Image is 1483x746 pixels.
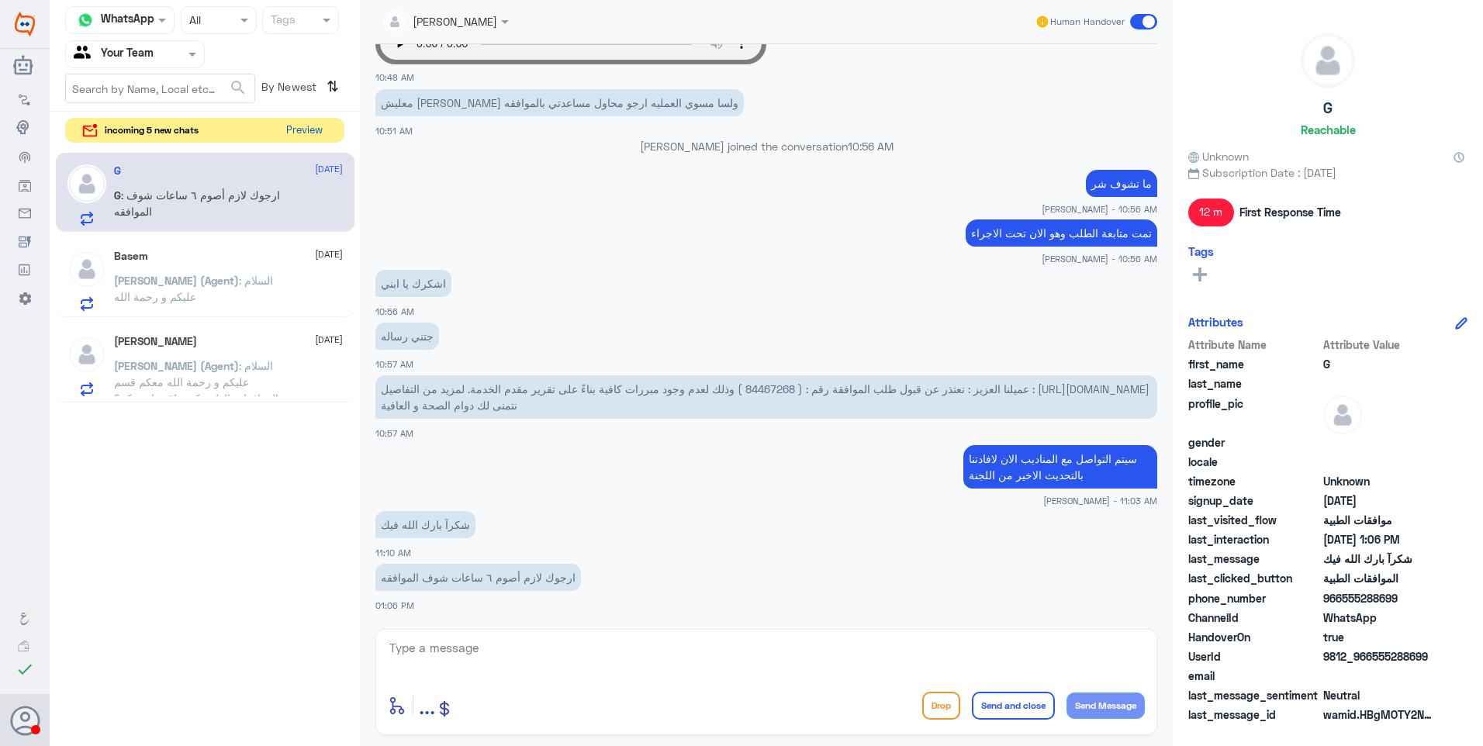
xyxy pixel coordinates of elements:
span: 12 m [1188,199,1234,226]
button: ... [419,688,435,723]
button: search [229,75,247,101]
span: [PERSON_NAME] (Agent) [114,274,239,287]
p: 20/9/2025, 10:57 AM [375,323,439,350]
span: الموافقات الطبية [1323,570,1436,586]
span: 10:57 AM [375,359,413,369]
span: null [1323,434,1436,451]
span: : السلام عليكم و رحمة الله معكم قسم الموافقات الطبية كيف اقدر اخدمكم؟ [114,359,278,405]
span: 2 [1323,610,1436,626]
span: Attribute Value [1323,337,1436,353]
span: last_message [1188,551,1320,567]
span: First Response Time [1239,204,1341,220]
div: Tags [268,11,296,31]
h5: Basem [114,250,148,263]
span: phone_number [1188,590,1320,606]
span: ... [419,691,435,719]
span: 10:48 AM [375,72,414,82]
i: check [16,660,34,679]
img: defaultAdmin.png [67,250,106,288]
span: Attribute Name [1188,337,1320,353]
img: defaultAdmin.png [67,335,106,374]
span: email [1188,668,1320,684]
p: 20/9/2025, 10:51 AM [375,89,744,116]
p: 20/9/2025, 10:57 AM [375,375,1157,419]
span: wamid.HBgMOTY2NTU1Mjg4Njk5FQIAEhggQUM2QzhDRjNGQUYxNDk0QzI5REE5NEY5OTUxOTZCMjMA [1323,706,1436,723]
i: ⇅ [327,74,339,99]
span: 10:56 AM [848,140,894,153]
p: 20/9/2025, 10:56 AM [966,219,1157,247]
img: defaultAdmin.png [67,164,106,203]
span: UserId [1188,648,1320,665]
h6: Tags [1188,244,1214,258]
input: Search by Name, Local etc… [66,74,254,102]
span: 10:56 AM [375,306,414,316]
span: ChannelId [1188,610,1320,626]
img: defaultAdmin.png [1302,34,1354,87]
span: شكرآ بارك الله فيك [1323,551,1436,567]
span: [DATE] [315,333,343,347]
img: Widebot Logo [15,12,35,36]
span: موافقات الطبية [1323,512,1436,528]
span: G [1323,356,1436,372]
p: 20/9/2025, 10:56 AM [1086,170,1157,197]
span: 966555288699 [1323,590,1436,606]
span: [PERSON_NAME] - 10:56 AM [1042,202,1157,216]
span: HandoverOn [1188,629,1320,645]
h5: G [1323,99,1333,117]
span: timezone [1188,473,1320,489]
span: G [114,188,121,202]
span: signup_date [1188,492,1320,509]
span: : السلام عليكم و رحمة الله [114,274,273,303]
span: By Newest [255,74,320,105]
span: 2025-09-20T07:43:52.073Z [1323,492,1436,509]
button: Send Message [1066,692,1145,719]
span: 11:10 AM [375,547,411,558]
p: 20/9/2025, 11:03 AM [963,445,1157,489]
span: Subscription Date : [DATE] [1188,164,1467,181]
span: last_message_id [1188,706,1320,723]
span: first_name [1188,356,1320,372]
span: : ارجوك لازم أصوم ٦ ساعات شوف الموافقه [114,188,280,218]
span: incoming 5 new chats [105,123,199,137]
img: defaultAdmin.png [1323,395,1362,434]
h5: Sara [114,335,197,348]
span: null [1323,454,1436,470]
span: last_visited_flow [1188,512,1320,528]
p: 20/9/2025, 1:06 PM [375,564,581,591]
span: [DATE] [315,247,343,261]
span: profile_pic [1188,395,1320,431]
p: [PERSON_NAME] joined the conversation [375,138,1157,154]
button: Drop [922,692,960,720]
span: [DATE] [315,162,343,176]
span: [PERSON_NAME] - 11:03 AM [1043,494,1157,507]
span: true [1323,629,1436,645]
span: 10:57 AM [375,428,413,438]
img: whatsapp.png [74,9,97,32]
span: Unknown [1188,148,1249,164]
img: yourTeam.svg [74,43,97,66]
p: 20/9/2025, 11:10 AM [375,511,475,538]
span: locale [1188,454,1320,470]
h6: Attributes [1188,315,1243,329]
span: last_interaction [1188,531,1320,547]
span: null [1323,668,1436,684]
p: 20/9/2025, 10:56 AM [375,270,451,297]
span: gender [1188,434,1320,451]
button: Avatar [10,706,40,735]
span: Human Handover [1050,15,1125,29]
h6: Reachable [1301,123,1356,136]
span: 2025-09-20T10:06:57.0104181Z [1323,531,1436,547]
span: [PERSON_NAME] - 10:56 AM [1042,252,1157,265]
span: 10:51 AM [375,126,413,136]
span: Unknown [1323,473,1436,489]
span: 01:06 PM [375,600,414,610]
span: [PERSON_NAME] (Agent) [114,359,239,372]
span: عميلنا العزيز : نعتذر عن قبول طلب الموافقة رقم : ( 84467268 ) وذلك لعدم وجود مبررات كافية بناءً ع... [381,382,1149,412]
span: last_message_sentiment [1188,687,1320,703]
span: 9812_966555288699 [1323,648,1436,665]
span: 0 [1323,687,1436,703]
audio: Your browser does not support the audio tag. [375,22,766,64]
span: last_clicked_button [1188,570,1320,586]
span: search [229,78,247,97]
button: Send and close [972,692,1055,720]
